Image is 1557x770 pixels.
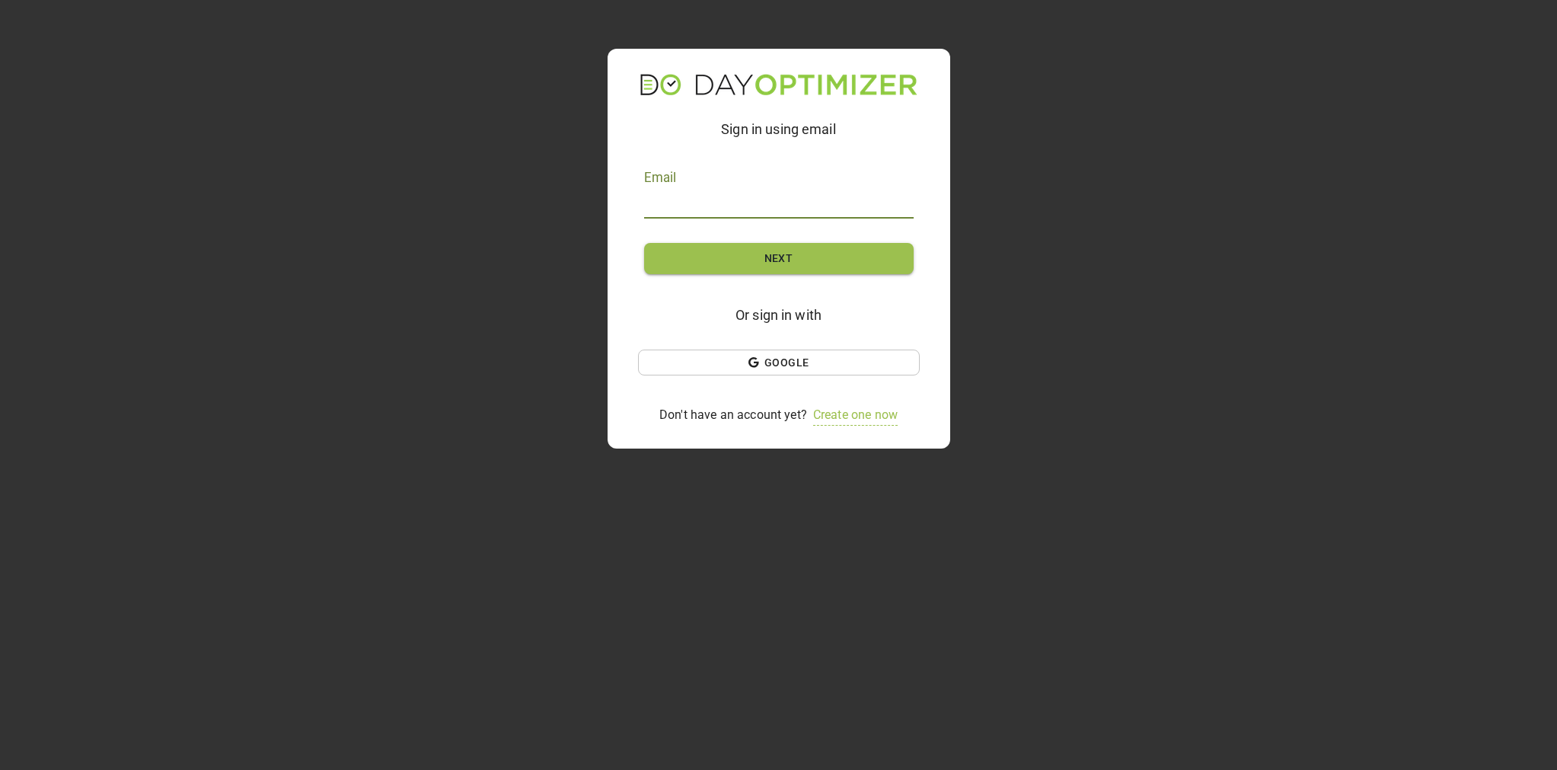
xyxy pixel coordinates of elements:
[644,171,675,184] label: Email
[813,407,898,426] a: Create one now
[642,353,916,372] span: Google
[640,73,917,96] img: app-title
[644,243,914,274] button: Next
[632,406,926,424] p: Don't have an account yet?
[638,350,920,376] button: Google
[650,305,908,325] h4: Or sign in with
[650,119,908,139] h4: Sign in using email
[668,249,889,268] span: Next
